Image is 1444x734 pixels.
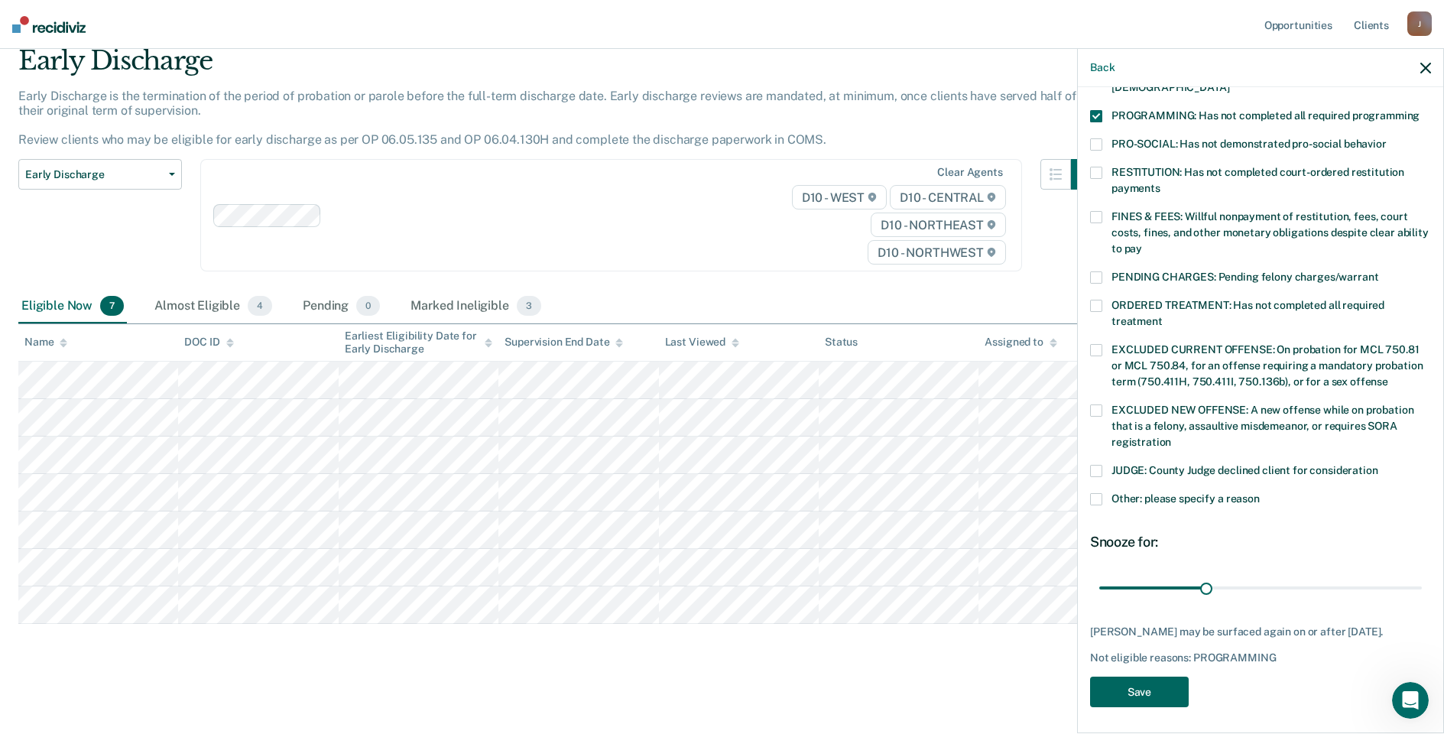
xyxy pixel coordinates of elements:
[1111,210,1429,255] span: FINES & FEES: Willful nonpayment of restitution, fees, court costs, fines, and other monetary obl...
[356,296,380,316] span: 0
[937,166,1002,179] div: Clear agents
[18,89,1076,148] p: Early Discharge is the termination of the period of probation or parole before the full-term disc...
[1111,299,1384,327] span: ORDERED TREATMENT: Has not completed all required treatment
[151,290,275,323] div: Almost Eligible
[248,296,272,316] span: 4
[665,336,739,349] div: Last Viewed
[407,290,544,323] div: Marked Ineligible
[12,16,86,33] img: Recidiviz
[184,336,233,349] div: DOC ID
[1111,492,1260,505] span: Other: please specify a reason
[1407,11,1432,36] div: J
[792,185,887,209] span: D10 - WEST
[100,296,124,316] span: 7
[300,290,383,323] div: Pending
[1111,464,1378,476] span: JUDGE: County Judge declined client for consideration
[985,336,1056,349] div: Assigned to
[345,330,492,356] div: Earliest Eligibility Date for Early Discharge
[1090,677,1189,708] button: Save
[871,213,1005,237] span: D10 - NORTHEAST
[1090,61,1115,74] button: Back
[1392,682,1429,719] iframe: Intercom live chat
[25,168,163,181] span: Early Discharge
[1111,138,1387,150] span: PRO-SOCIAL: Has not demonstrated pro-social behavior
[868,240,1005,265] span: D10 - NORTHWEST
[1111,109,1420,122] span: PROGRAMMING: Has not completed all required programming
[1090,651,1431,664] div: Not eligible reasons: PROGRAMMING
[825,336,858,349] div: Status
[1090,534,1431,550] div: Snooze for:
[1111,271,1378,283] span: PENDING CHARGES: Pending felony charges/warrant
[517,296,541,316] span: 3
[18,45,1102,89] div: Early Discharge
[18,290,127,323] div: Eligible Now
[505,336,623,349] div: Supervision End Date
[1111,166,1404,194] span: RESTITUTION: Has not completed court-ordered restitution payments
[1090,625,1431,638] div: [PERSON_NAME] may be surfaced again on or after [DATE].
[24,336,67,349] div: Name
[1111,404,1413,448] span: EXCLUDED NEW OFFENSE: A new offense while on probation that is a felony, assaultive misdemeanor, ...
[1111,343,1423,388] span: EXCLUDED CURRENT OFFENSE: On probation for MCL 750.81 or MCL 750.84, for an offense requiring a m...
[1111,65,1316,93] span: NONCOMPLIANT: Not compliant with the [DEMOGRAPHIC_DATA]
[890,185,1006,209] span: D10 - CENTRAL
